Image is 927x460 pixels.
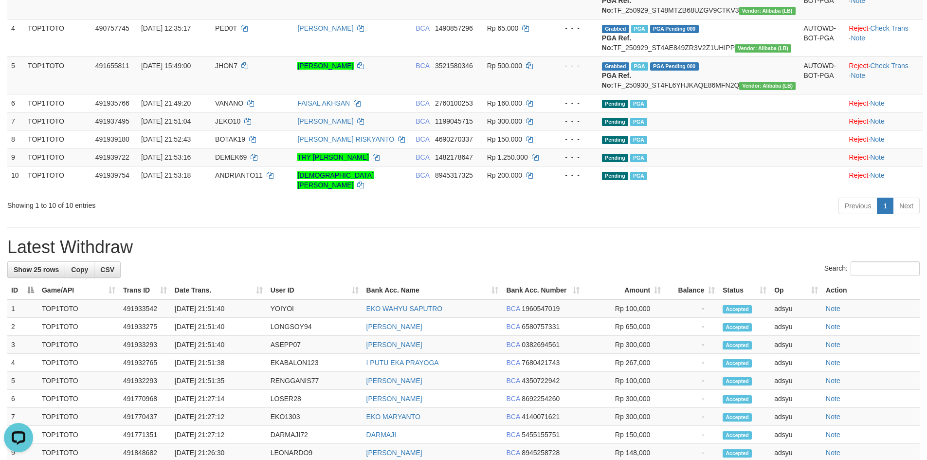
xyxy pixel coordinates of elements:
td: AUTOWD-BOT-PGA [800,19,845,56]
a: [PERSON_NAME] [366,395,422,403]
b: PGA Ref. No: [602,34,631,52]
span: 490757745 [95,24,129,32]
a: Note [851,72,865,79]
td: TOP1TOTO [24,130,91,148]
td: 491933293 [119,336,171,354]
th: Op: activate to sort column ascending [770,281,822,299]
span: Rp 300.000 [487,117,522,125]
span: 491939722 [95,153,129,161]
span: Grabbed [602,62,629,71]
a: Note [826,359,840,367]
span: JEKO10 [215,117,240,125]
a: [PERSON_NAME] RISKYANTO [297,135,394,143]
span: PGA [630,136,647,144]
td: 491770437 [119,408,171,426]
span: BCA [416,153,429,161]
span: BCA [416,171,429,179]
td: Rp 300,000 [583,336,665,354]
td: - [665,299,719,318]
td: · [845,130,923,148]
td: Rp 150,000 [583,426,665,444]
td: - [665,354,719,372]
span: Marked by adsyu [630,118,647,126]
span: Vendor URL: https://dashboard.q2checkout.com/secure [739,7,796,15]
span: Show 25 rows [14,266,59,274]
a: EKO MARYANTO [366,413,420,421]
td: TOP1TOTO [38,372,119,390]
span: Accepted [723,359,752,368]
span: 491939180 [95,135,129,143]
td: - [665,318,719,336]
td: TOP1TOTO [24,19,91,56]
td: · · [845,19,923,56]
span: Rp 500.000 [487,62,522,70]
div: - - - [554,134,594,144]
span: Accepted [723,431,752,440]
b: PGA Ref. No: [602,72,631,89]
span: 491935766 [95,99,129,107]
th: Status: activate to sort column ascending [719,281,770,299]
span: Accepted [723,395,752,404]
td: - [665,336,719,354]
td: 10 [7,166,24,194]
a: Check Trans [870,24,909,32]
span: Copy 0382694561 to clipboard [522,341,560,349]
span: [DATE] 21:53:16 [141,153,191,161]
span: Rp 65.000 [487,24,519,32]
td: [DATE] 21:27:12 [171,408,267,426]
a: [PERSON_NAME] [297,24,353,32]
td: TOP1TOTO [38,390,119,408]
a: Note [826,431,840,439]
th: Game/API: activate to sort column ascending [38,281,119,299]
th: Trans ID: activate to sort column ascending [119,281,171,299]
a: [PERSON_NAME] [297,62,353,70]
td: · · [845,56,923,94]
span: Marked by adsyu [631,62,648,71]
span: 491655811 [95,62,129,70]
span: Accepted [723,413,752,422]
span: Accepted [723,323,752,331]
td: TOP1TOTO [38,299,119,318]
td: 6 [7,94,24,112]
th: ID: activate to sort column descending [7,281,38,299]
td: 491932293 [119,372,171,390]
a: Note [870,135,885,143]
span: Pending [602,118,628,126]
span: BCA [416,99,429,107]
td: · [845,112,923,130]
a: Note [826,377,840,385]
span: Pending [602,172,628,180]
td: 9 [7,148,24,166]
span: BCA [506,449,520,457]
div: - - - [554,98,594,108]
span: BCA [506,413,520,421]
td: 491933542 [119,299,171,318]
a: Reject [849,171,869,179]
span: BCA [506,395,520,403]
span: BCA [416,24,429,32]
td: 491771351 [119,426,171,444]
td: Rp 267,000 [583,354,665,372]
td: TF_250930_ST4FL6YHJKAQE86MFN2Q [598,56,800,94]
span: PGA [630,154,647,162]
a: Next [893,198,920,214]
span: PGA Pending [650,25,699,33]
td: AUTOWD-BOT-PGA [800,56,845,94]
span: Copy 4350722942 to clipboard [522,377,560,385]
td: - [665,372,719,390]
td: 5 [7,372,38,390]
span: Rp 1.250.000 [487,153,528,161]
span: Copy 2760100253 to clipboard [435,99,473,107]
a: [DEMOGRAPHIC_DATA][PERSON_NAME] [297,171,374,189]
td: adsyu [770,354,822,372]
th: Balance: activate to sort column ascending [665,281,719,299]
td: TOP1TOTO [24,148,91,166]
th: Date Trans.: activate to sort column ascending [171,281,267,299]
td: [DATE] 21:51:35 [171,372,267,390]
span: Copy 4690270337 to clipboard [435,135,473,143]
td: TOP1TOTO [24,56,91,94]
span: Rp 200.000 [487,171,522,179]
a: Reject [849,117,869,125]
span: Pending [602,136,628,144]
a: TRY [PERSON_NAME] [297,153,369,161]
